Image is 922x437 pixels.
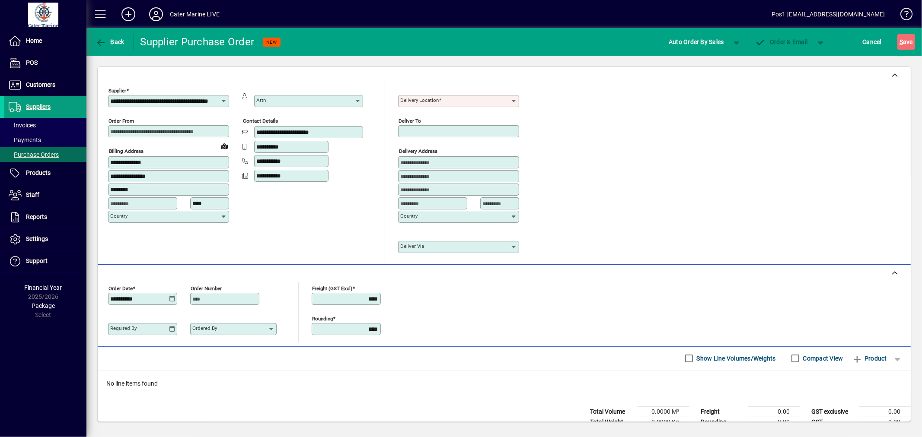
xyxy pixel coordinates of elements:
[863,35,882,49] span: Cancel
[897,34,915,50] button: Save
[256,97,266,103] mat-label: Attn
[4,206,86,228] a: Reports
[9,136,41,143] span: Payments
[400,243,424,249] mat-label: Deliver via
[26,169,51,176] span: Products
[669,35,724,49] span: Auto Order By Sales
[26,37,42,44] span: Home
[86,34,134,50] app-page-header-button: Back
[26,191,39,198] span: Staff
[26,235,48,242] span: Settings
[751,34,812,50] button: Order & Email
[266,39,277,45] span: NEW
[170,7,220,21] div: Cater Marine LIVE
[859,417,911,427] td: 0.00
[861,34,884,50] button: Cancel
[638,406,689,417] td: 0.0000 M³
[98,370,911,397] div: No line items found
[400,213,418,219] mat-label: Country
[852,351,887,365] span: Product
[26,213,47,220] span: Reports
[772,7,885,21] div: Pos1 [EMAIL_ADDRESS][DOMAIN_NAME]
[93,34,127,50] button: Back
[217,139,231,153] a: View on map
[807,417,859,427] td: GST
[4,228,86,250] a: Settings
[586,406,638,417] td: Total Volume
[26,257,48,264] span: Support
[110,213,128,219] mat-label: Country
[108,118,134,124] mat-label: Order from
[4,184,86,206] a: Staff
[26,103,51,110] span: Suppliers
[4,118,86,133] a: Invoices
[192,325,217,331] mat-label: Ordered by
[755,38,808,45] span: Order & Email
[664,34,728,50] button: Auto Order By Sales
[801,354,843,363] label: Compact View
[586,417,638,427] td: Total Weight
[848,351,891,366] button: Product
[312,285,352,291] mat-label: Freight (GST excl)
[9,151,59,158] span: Purchase Orders
[110,325,137,331] mat-label: Required by
[108,285,133,291] mat-label: Order date
[696,417,748,427] td: Rounding
[4,162,86,184] a: Products
[859,406,911,417] td: 0.00
[894,2,911,30] a: Knowledge Base
[142,6,170,22] button: Profile
[900,38,903,45] span: S
[108,88,126,94] mat-label: Supplier
[748,406,800,417] td: 0.00
[4,133,86,147] a: Payments
[9,122,36,129] span: Invoices
[115,6,142,22] button: Add
[900,35,913,49] span: ave
[399,118,421,124] mat-label: Deliver To
[32,302,55,309] span: Package
[312,315,333,321] mat-label: Rounding
[25,284,62,291] span: Financial Year
[638,417,689,427] td: 0.0000 Kg
[748,417,800,427] td: 0.00
[26,59,38,66] span: POS
[4,30,86,52] a: Home
[4,147,86,162] a: Purchase Orders
[140,35,255,49] div: Supplier Purchase Order
[191,285,222,291] mat-label: Order number
[695,354,776,363] label: Show Line Volumes/Weights
[4,250,86,272] a: Support
[400,97,439,103] mat-label: Delivery Location
[96,38,124,45] span: Back
[696,406,748,417] td: Freight
[807,406,859,417] td: GST exclusive
[26,81,55,88] span: Customers
[4,74,86,96] a: Customers
[4,52,86,74] a: POS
